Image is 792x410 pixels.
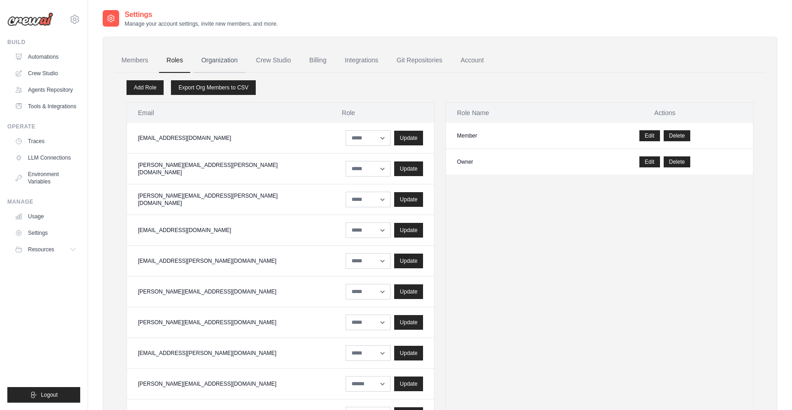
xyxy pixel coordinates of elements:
[394,346,423,360] button: Update
[127,215,331,246] td: [EMAIL_ADDRESS][DOMAIN_NAME]
[249,48,298,73] a: Crew Studio
[127,184,331,215] td: [PERSON_NAME][EMAIL_ADDRESS][PERSON_NAME][DOMAIN_NAME]
[11,242,80,257] button: Resources
[446,103,577,123] th: Role Name
[11,99,80,114] a: Tools & Integrations
[331,103,434,123] th: Role
[394,377,423,391] button: Update
[664,130,691,141] button: Delete
[125,20,278,28] p: Manage your account settings, invite new members, and more.
[127,246,331,277] td: [EMAIL_ADDRESS][PERSON_NAME][DOMAIN_NAME]
[11,209,80,224] a: Usage
[125,9,278,20] h2: Settings
[389,48,450,73] a: Git Repositories
[7,198,80,205] div: Manage
[127,103,331,123] th: Email
[28,246,54,253] span: Resources
[394,131,423,145] button: Update
[127,307,331,338] td: [PERSON_NAME][EMAIL_ADDRESS][DOMAIN_NAME]
[446,123,577,149] td: Member
[394,254,423,268] button: Update
[127,338,331,369] td: [EMAIL_ADDRESS][PERSON_NAME][DOMAIN_NAME]
[394,192,423,207] button: Update
[126,80,164,95] a: Add Role
[11,150,80,165] a: LLM Connections
[394,315,423,330] button: Update
[11,226,80,240] a: Settings
[194,48,245,73] a: Organization
[639,130,660,141] a: Edit
[11,134,80,149] a: Traces
[11,167,80,189] a: Environment Variables
[453,48,491,73] a: Account
[7,12,53,26] img: Logo
[7,39,80,46] div: Build
[114,48,155,73] a: Members
[127,277,331,307] td: [PERSON_NAME][EMAIL_ADDRESS][DOMAIN_NAME]
[394,161,423,176] button: Update
[11,66,80,81] a: Crew Studio
[127,154,331,184] td: [PERSON_NAME][EMAIL_ADDRESS][PERSON_NAME][DOMAIN_NAME]
[639,156,660,167] a: Edit
[11,50,80,64] a: Automations
[302,48,334,73] a: Billing
[577,103,753,123] th: Actions
[11,83,80,97] a: Agents Repository
[446,149,577,175] td: Owner
[7,123,80,130] div: Operate
[159,48,190,73] a: Roles
[337,48,385,73] a: Integrations
[394,284,423,299] button: Update
[41,391,58,399] span: Logout
[171,80,256,95] a: Export Org Members to CSV
[127,123,331,154] td: [EMAIL_ADDRESS][DOMAIN_NAME]
[127,369,331,399] td: [PERSON_NAME][EMAIL_ADDRESS][DOMAIN_NAME]
[7,387,80,403] button: Logout
[394,223,423,238] button: Update
[664,156,691,167] button: Delete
